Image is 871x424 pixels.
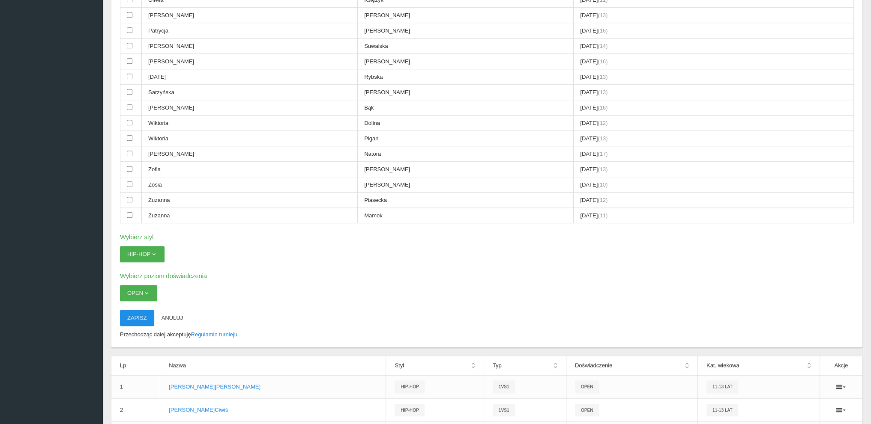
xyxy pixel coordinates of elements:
[574,54,854,69] td: [DATE]
[142,54,358,69] td: [PERSON_NAME]
[574,146,854,162] td: [DATE]
[358,208,574,223] td: Mamok
[598,181,608,188] span: (10)
[358,8,574,23] td: [PERSON_NAME]
[598,12,608,18] span: (13)
[358,162,574,177] td: [PERSON_NAME]
[142,177,358,193] td: Zosia
[358,146,574,162] td: Natora
[358,177,574,193] td: [PERSON_NAME]
[358,23,574,39] td: [PERSON_NAME]
[598,27,608,34] span: (16)
[820,356,862,375] th: Akcje
[142,131,358,146] td: Wiktoria
[598,74,608,80] span: (13)
[120,246,165,262] button: Hip-hop
[598,104,608,111] span: (16)
[574,100,854,116] td: [DATE]
[142,23,358,39] td: Patrycja
[598,197,608,203] span: (12)
[493,404,515,416] span: 1vs1
[160,356,386,375] th: Nazwa
[111,375,160,398] td: 1
[169,382,377,391] p: [PERSON_NAME] [PERSON_NAME]
[142,100,358,116] td: [PERSON_NAME]
[142,8,358,23] td: [PERSON_NAME]
[574,116,854,131] td: [DATE]
[566,356,697,375] th: Doświadczenie
[395,404,424,416] span: Hip-hop
[169,406,377,414] p: [PERSON_NAME] Ciwiś
[358,131,574,146] td: Pigan
[574,131,854,146] td: [DATE]
[574,162,854,177] td: [DATE]
[575,404,599,416] span: Open
[111,356,160,375] th: Lp
[386,356,484,375] th: Styl
[574,8,854,23] td: [DATE]
[142,146,358,162] td: [PERSON_NAME]
[574,208,854,223] td: [DATE]
[142,193,358,208] td: Zuzanna
[191,331,237,338] a: Regulamin turnieju
[142,116,358,131] td: Wiktoria
[706,404,738,416] span: 11-13 lat
[358,54,574,69] td: [PERSON_NAME]
[142,69,358,85] td: [DATE]
[120,285,157,301] button: Open
[358,100,574,116] td: Bąk
[142,162,358,177] td: Zofia
[358,193,574,208] td: Piasecka
[598,151,608,157] span: (17)
[598,166,608,172] span: (13)
[142,85,358,100] td: Sarzyńska
[120,271,854,281] h6: Wybierz poziom doświadczenia
[598,212,608,219] span: (11)
[358,116,574,131] td: Dolina
[574,193,854,208] td: [DATE]
[493,380,515,393] span: 1vs1
[154,310,191,326] button: Anuluj
[111,398,160,421] td: 2
[142,39,358,54] td: [PERSON_NAME]
[142,208,358,223] td: Zuzanna
[598,135,608,142] span: (13)
[120,310,154,326] button: Zapisz
[395,380,424,393] span: Hip-hop
[574,69,854,85] td: [DATE]
[706,380,738,393] span: 11-13 lat
[574,177,854,193] td: [DATE]
[574,85,854,100] td: [DATE]
[574,23,854,39] td: [DATE]
[697,356,820,375] th: Kat. wiekowa
[598,58,608,65] span: (16)
[575,380,599,393] span: Open
[484,356,566,375] th: Typ
[358,69,574,85] td: Rybska
[574,39,854,54] td: [DATE]
[598,89,608,95] span: (13)
[120,330,854,339] p: Przechodząc dalej akceptuję
[358,85,574,100] td: [PERSON_NAME]
[598,120,608,126] span: (12)
[598,43,608,49] span: (14)
[120,232,854,242] h6: Wybierz styl
[358,39,574,54] td: Suwalska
